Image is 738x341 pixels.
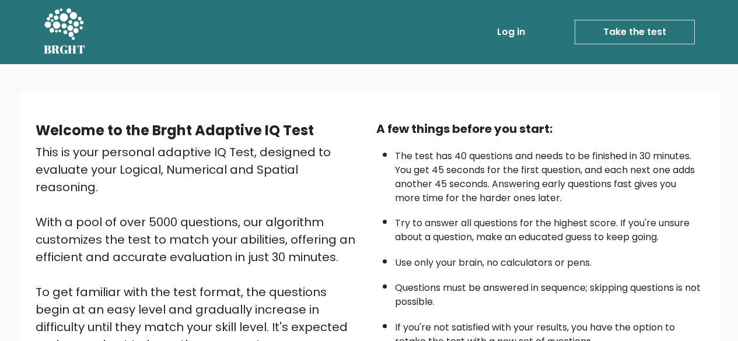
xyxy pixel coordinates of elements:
li: Questions must be answered in sequence; skipping questions is not possible. [395,275,703,309]
li: Try to answer all questions for the highest score. If you're unsure about a question, make an edu... [395,210,703,244]
a: Log in [492,20,530,44]
h5: BRGHT [44,43,86,57]
div: A few things before you start: [376,120,703,138]
a: Take the test [575,20,695,44]
a: BRGHT [44,5,86,59]
li: The test has 40 questions and needs to be finished in 30 minutes. You get 45 seconds for the firs... [395,143,703,205]
b: Welcome to the Brght Adaptive IQ Test [36,121,314,140]
li: Use only your brain, no calculators or pens. [395,250,703,270]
